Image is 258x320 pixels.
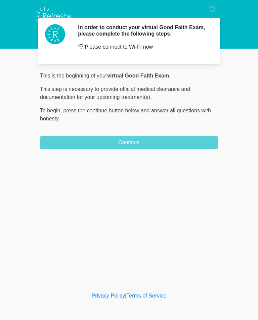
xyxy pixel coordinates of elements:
img: Agent Avatar [45,24,65,44]
button: Continue [40,136,218,149]
p: Please connect to Wi-Fi now [78,43,208,51]
span: To begin, [40,108,63,113]
span: This step is necessary to provide official medical clearance and documentation for your upcoming ... [40,86,190,100]
a: Privacy Policy [92,293,125,299]
a: | [125,293,126,299]
a: Terms of Service [126,293,166,299]
span: . [169,73,170,78]
img: Refresh RX Logo [33,5,74,27]
span: press the continue button below and answer all questions with honesty. [40,108,211,121]
strong: virtual Good Faith Exam [107,73,169,78]
p: Provide us with your contact info [78,56,208,64]
span: This is the beginning of your [40,73,107,78]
